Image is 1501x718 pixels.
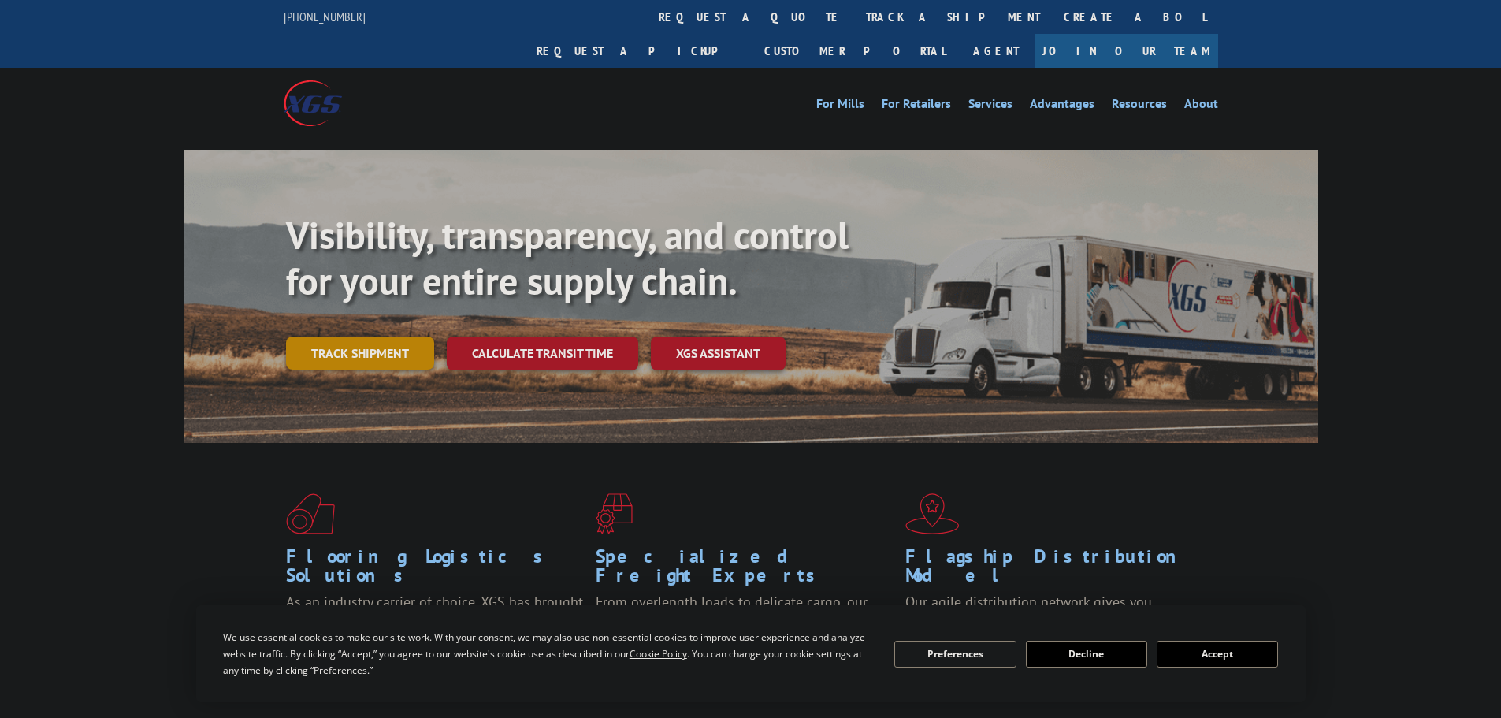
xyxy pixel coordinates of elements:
a: Request a pickup [525,34,752,68]
img: xgs-icon-focused-on-flooring-red [596,493,633,534]
h1: Flooring Logistics Solutions [286,547,584,593]
a: Join Our Team [1035,34,1218,68]
span: Preferences [314,664,367,677]
div: We use essential cookies to make our site work. With your consent, we may also use non-essential ... [223,629,875,679]
img: xgs-icon-flagship-distribution-model-red [905,493,960,534]
a: For Retailers [882,98,951,115]
a: Track shipment [286,337,434,370]
span: As an industry carrier of choice, XGS has brought innovation and dedication to flooring logistics... [286,593,583,649]
h1: Specialized Freight Experts [596,547,894,593]
a: Services [968,98,1012,115]
a: XGS ASSISTANT [651,337,786,370]
a: About [1184,98,1218,115]
a: Calculate transit time [447,337,638,370]
span: Our agile distribution network gives you nationwide inventory management on demand. [905,593,1195,630]
b: Visibility, transparency, and control for your entire supply chain. [286,210,849,305]
div: Cookie Consent Prompt [196,605,1306,702]
button: Preferences [894,641,1016,668]
p: From overlength loads to delicate cargo, our experienced staff knows the best way to move your fr... [596,593,894,663]
a: Advantages [1030,98,1094,115]
span: Cookie Policy [630,647,687,660]
h1: Flagship Distribution Model [905,547,1203,593]
a: [PHONE_NUMBER] [284,9,366,24]
a: Agent [957,34,1035,68]
a: Customer Portal [752,34,957,68]
button: Decline [1026,641,1147,668]
a: For Mills [816,98,864,115]
a: Resources [1112,98,1167,115]
button: Accept [1157,641,1278,668]
img: xgs-icon-total-supply-chain-intelligence-red [286,493,335,534]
